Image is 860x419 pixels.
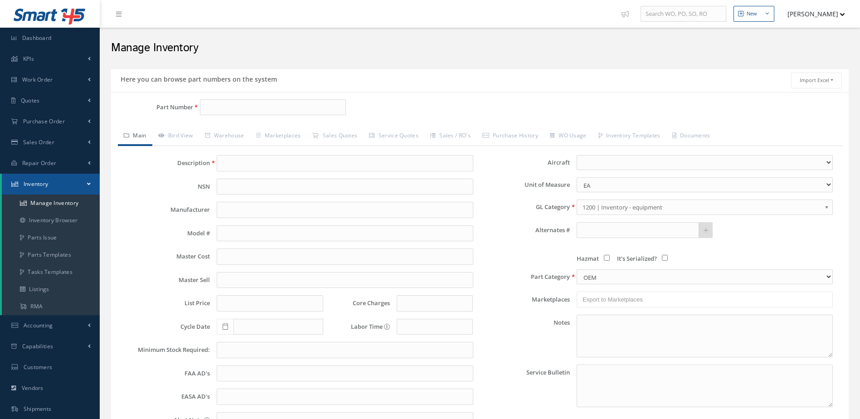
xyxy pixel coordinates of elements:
a: Documents [666,127,716,146]
span: Vendors [22,384,44,392]
span: Accounting [24,322,53,329]
span: Quotes [21,97,40,104]
a: WO Usage [544,127,593,146]
label: EASA AD's [120,393,210,400]
a: Inventory [2,174,100,195]
input: Search WO, PO, SO, RO [641,6,726,22]
label: Core Charges [330,300,390,307]
label: GL Category [480,204,570,210]
label: Marketplaces [480,296,570,303]
label: Service Bulletin [480,365,570,407]
a: Tasks Templates [2,263,100,281]
span: Repair Order [22,159,57,167]
a: Main [118,127,152,146]
label: Notes [480,315,570,357]
span: Shipments [24,405,52,413]
label: NSN [120,183,210,190]
span: 1200 | Inventory - equipment [583,202,821,213]
label: Aircraft [480,159,570,166]
label: Unit of Measure [480,181,570,188]
label: Part Number [111,104,193,111]
span: Purchase Order [23,117,65,125]
input: It's Serialized? [662,255,668,261]
div: New [747,10,757,18]
span: Hazmat [577,254,599,263]
span: Inventory [24,180,49,188]
a: Listings [2,281,100,298]
h5: Here you can browse part numbers on the system [118,73,277,83]
label: Alternates # [480,227,570,234]
label: Minimum Stock Required: [120,346,210,353]
label: Master Sell [120,277,210,283]
button: [PERSON_NAME] [779,5,845,23]
span: It's Serialized? [617,254,657,263]
a: Parts Issue [2,229,100,246]
a: Inventory Templates [593,127,666,146]
label: Model # [120,230,210,237]
span: Capabilities [22,342,53,350]
label: Cycle Date [120,323,210,330]
textarea: Notes [577,315,833,357]
a: Sales Quotes [306,127,363,146]
h2: Manage Inventory [111,41,849,55]
a: Purchase History [476,127,544,146]
label: Description [120,160,210,166]
label: Part Category [480,273,570,280]
label: Labor Time [330,323,390,330]
input: Hazmat [604,255,610,261]
a: Bird View [152,127,199,146]
a: RMA [2,298,100,315]
a: Manage Inventory [2,195,100,212]
span: Work Order [22,76,53,83]
a: Marketplaces [250,127,307,146]
a: Parts Templates [2,246,100,263]
label: Manufacturer [120,206,210,213]
span: Dashboard [22,34,52,42]
a: Sales / RO's [424,127,476,146]
span: KPIs [23,55,34,63]
button: Import Excel [791,73,842,88]
span: Customers [24,363,53,371]
span: Sales Order [23,138,54,146]
a: Inventory Browser [2,212,100,229]
button: New [734,6,774,22]
label: Master Cost [120,253,210,260]
label: FAA AD's [120,370,210,377]
a: Service Quotes [363,127,424,146]
label: List Price [120,300,210,307]
a: Warehouse [199,127,250,146]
